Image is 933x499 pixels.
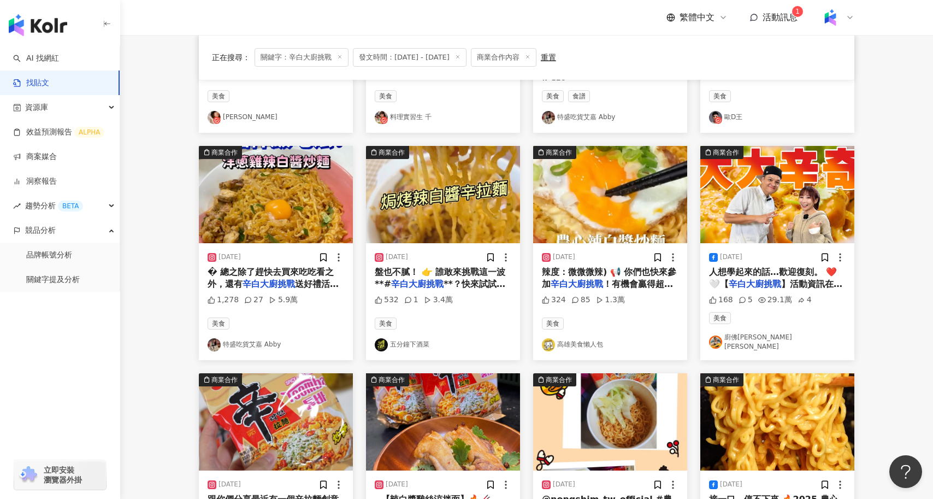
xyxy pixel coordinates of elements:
a: chrome extension立即安裝 瀏覽器外掛 [14,460,106,490]
div: 商業合作 [713,147,739,158]
span: 活動訊息 [763,12,798,22]
img: logo [9,14,67,36]
mark: 辛白大廚挑戰 [551,279,603,289]
div: 商業合作 [546,374,572,385]
img: KOL Avatar [208,338,221,351]
img: chrome extension [17,466,39,484]
div: [DATE] [219,253,241,262]
div: 商業合作 [379,147,405,158]
span: 繁體中文 [680,11,714,24]
span: 美食 [709,312,731,324]
a: KOL Avatar廚佛[PERSON_NAME] [PERSON_NAME] [709,333,846,351]
span: rise [13,202,21,210]
div: 5.9萬 [269,295,298,306]
img: post-image [533,146,687,243]
div: 85 [571,295,590,306]
span: **？快來試試你的創意吃法！ [375,279,505,301]
img: KOL Avatar [542,338,555,351]
span: ！有機會贏得超值獎品！一共有 [542,279,673,301]
div: [DATE] [386,253,408,262]
a: KOL Avatar特盛吃貨艾嘉 Abby [208,338,344,351]
div: 1,278 [208,295,239,306]
span: � 總之除了趕快去買來吃吃看之外，還有 [208,267,334,289]
div: BETA [58,201,83,212]
img: post-image [533,373,687,471]
mark: 辛白大廚挑戰 [729,279,781,289]
img: KOL Avatar [709,336,722,349]
img: KOL Avatar [375,338,388,351]
img: KOL Avatar [208,111,221,124]
img: KOL Avatar [709,111,722,124]
mark: 辛白大廚挑戰 [391,279,444,289]
img: KOL Avatar [375,111,388,124]
div: 商業合作 [211,147,238,158]
a: searchAI 找網紅 [13,53,59,64]
span: 1 [795,8,800,15]
button: 商業合作 [533,373,687,471]
div: 重置 [541,53,556,62]
div: [DATE] [720,253,742,262]
div: [DATE] [386,480,408,489]
div: 商業合作 [546,147,572,158]
a: 關鍵字提及分析 [26,274,80,285]
a: KOL Avatar料理實習生 千 [375,111,511,124]
button: 商業合作 [199,146,353,243]
div: 商業合作 [379,374,405,385]
div: [DATE] [553,253,575,262]
img: post-image [366,146,520,243]
div: 1 [404,295,418,306]
span: 美食 [542,90,564,102]
span: 美食 [375,318,397,330]
span: 美食 [375,90,397,102]
span: 資源庫 [25,95,48,120]
span: 辣度：微微微辣) 📢 你們也快來參加 [542,267,676,289]
a: 品牌帳號分析 [26,250,72,261]
div: 3.4萬 [424,295,453,306]
span: 立即安裝 瀏覽器外掛 [44,465,82,485]
div: 27 [244,295,263,306]
div: [DATE] [553,480,575,489]
a: 商案媒合 [13,151,57,162]
button: 商業合作 [199,373,353,471]
a: KOL Avatar五分鐘下酒菜 [375,338,511,351]
img: post-image [700,373,854,471]
a: KOL Avatar[PERSON_NAME] [208,111,344,124]
span: 正在搜尋 ： [212,53,250,62]
span: 盤也不膩！ 👉 誰敢來挑戰這一波**# [375,267,505,289]
span: 食譜 [568,90,590,102]
span: 競品分析 [25,218,56,243]
div: [DATE] [219,480,241,489]
span: 美食 [208,318,229,330]
button: 商業合作 [700,146,854,243]
span: 商業合作內容 [471,48,536,67]
button: 商業合作 [366,146,520,243]
span: 美食 [709,90,731,102]
img: post-image [199,373,353,471]
button: 商業合作 [533,146,687,243]
a: KOL Avatar高雄美食懶人包 [542,338,678,351]
img: post-image [366,373,520,471]
a: 找貼文 [13,78,49,89]
span: 發文時間：[DATE] - [DATE] [353,48,466,67]
div: 1.3萬 [596,295,625,306]
img: post-image [700,146,854,243]
div: 商業合作 [713,374,739,385]
sup: 1 [792,6,803,17]
img: Kolr%20app%20icon%20%281%29.png [820,7,841,28]
span: 人想學起來的話…歡迎復刻。 ❤️🤍【 [709,267,837,289]
div: 324 [542,295,566,306]
span: 美食 [542,318,564,330]
div: 商業合作 [211,374,238,385]
div: 532 [375,295,399,306]
div: 5 [739,295,753,306]
iframe: Help Scout Beacon - Open [889,455,922,488]
img: post-image [199,146,353,243]
img: KOL Avatar [542,111,555,124]
div: 168 [709,295,733,306]
button: 商業合作 [366,373,520,471]
div: 29.1萬 [758,295,792,306]
a: 效益預測報告ALPHA [13,127,104,138]
span: 趨勢分析 [25,193,83,218]
a: KOL Avatar特盛吃貨艾嘉 Abby [542,111,678,124]
span: 關鍵字：辛白大廚挑戰 [255,48,349,67]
